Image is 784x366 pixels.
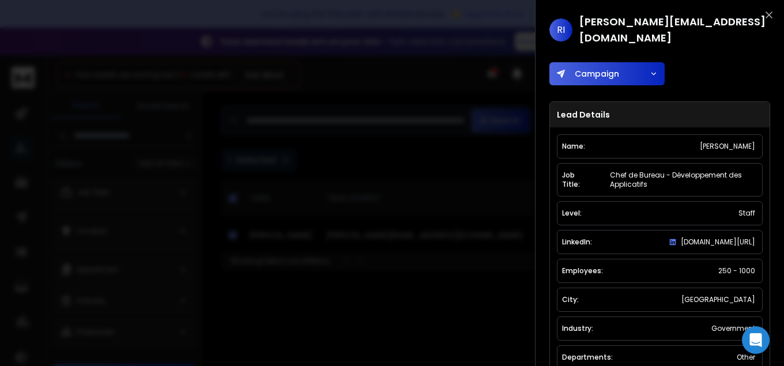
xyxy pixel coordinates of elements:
p: Job Title: [562,171,589,189]
span: [DOMAIN_NAME][URL] [681,237,755,247]
div: Open Intercom Messenger [742,326,770,354]
p: Employees: [562,266,603,276]
div: 250 - 1000 [716,264,757,278]
h1: [PERSON_NAME][EMAIL_ADDRESS][DOMAIN_NAME] [579,14,770,46]
h3: Lead Details [550,102,770,127]
p: Level: [562,209,582,218]
p: Name: [562,142,585,151]
div: [PERSON_NAME] [698,139,757,153]
div: Other [734,350,757,364]
span: RI [549,18,572,41]
span: Campaign [570,68,619,80]
div: Staff [736,206,757,220]
p: Departments: [562,353,613,362]
div: Government [709,322,757,335]
p: Industry: [562,324,593,333]
div: Chef de Bureau - Développement des Applicatifs [608,168,757,191]
p: LinkedIn: [562,237,592,247]
p: City: [562,295,579,304]
div: [GEOGRAPHIC_DATA] [679,293,757,307]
